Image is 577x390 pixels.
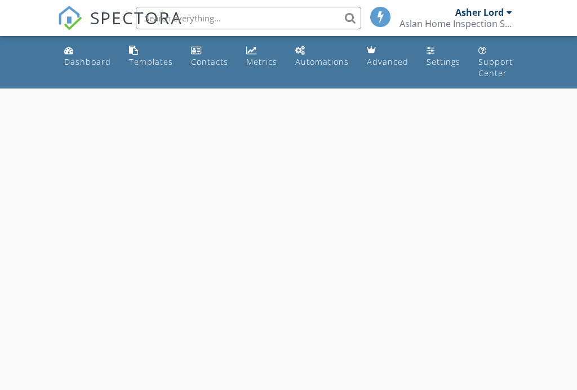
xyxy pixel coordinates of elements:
div: Aslan Home Inspection Services [400,18,512,29]
a: Templates [125,41,177,73]
a: Support Center [474,41,517,84]
span: SPECTORA [90,6,183,29]
input: Search everything... [136,7,361,29]
a: Settings [422,41,465,73]
a: Dashboard [60,41,116,73]
div: Advanced [367,56,409,67]
a: Metrics [242,41,282,73]
div: Asher Lord [455,7,504,18]
div: Settings [427,56,460,67]
a: Contacts [187,41,233,73]
img: The Best Home Inspection Software - Spectora [57,6,82,30]
div: Metrics [246,56,277,67]
div: Automations [295,56,349,67]
div: Templates [129,56,173,67]
a: Automations (Basic) [291,41,353,73]
a: Advanced [362,41,413,73]
div: Contacts [191,56,228,67]
div: Dashboard [64,56,111,67]
a: SPECTORA [57,15,183,39]
div: Support Center [478,56,513,78]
